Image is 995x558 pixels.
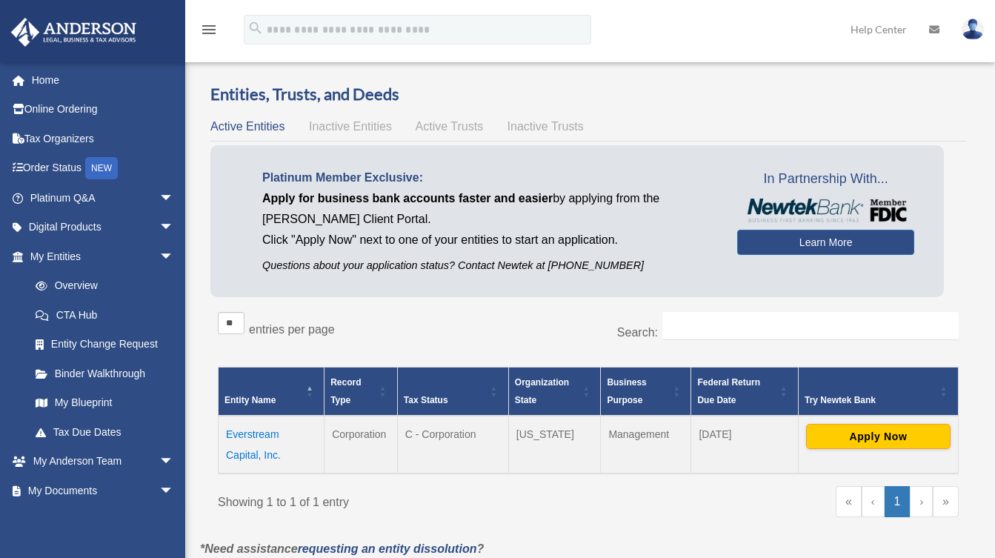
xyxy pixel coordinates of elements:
[325,367,398,416] th: Record Type: Activate to sort
[745,199,907,222] img: NewtekBankLogoSM.png
[159,213,189,243] span: arrow_drop_down
[262,230,715,250] p: Click "Apply Now" next to one of your entities to start an application.
[508,120,584,133] span: Inactive Trusts
[21,359,189,388] a: Binder Walkthrough
[397,416,508,474] td: C - Corporation
[601,367,691,416] th: Business Purpose: Activate to sort
[330,377,361,405] span: Record Type
[508,416,601,474] td: [US_STATE]
[262,256,715,275] p: Questions about your application status? Contact Newtek at [PHONE_NUMBER]
[21,271,182,301] a: Overview
[218,486,577,513] div: Showing 1 to 1 of 1 entry
[219,416,325,474] td: Everstream Capital, Inc.
[21,417,189,447] a: Tax Due Dates
[691,416,799,474] td: [DATE]
[85,157,118,179] div: NEW
[962,19,984,40] img: User Pic
[10,153,196,184] a: Order StatusNEW
[159,183,189,213] span: arrow_drop_down
[607,377,646,405] span: Business Purpose
[159,447,189,477] span: arrow_drop_down
[10,505,196,535] a: Online Learningarrow_drop_down
[836,486,862,517] a: First
[737,167,914,191] span: In Partnership With...
[159,476,189,506] span: arrow_drop_down
[691,367,799,416] th: Federal Return Due Date: Activate to sort
[416,120,484,133] span: Active Trusts
[798,367,958,416] th: Try Newtek Bank : Activate to sort
[10,447,196,476] a: My Anderson Teamarrow_drop_down
[10,476,196,505] a: My Documentsarrow_drop_down
[10,183,196,213] a: Platinum Q&Aarrow_drop_down
[397,367,508,416] th: Tax Status: Activate to sort
[262,188,715,230] p: by applying from the [PERSON_NAME] Client Portal.
[159,505,189,536] span: arrow_drop_down
[262,167,715,188] p: Platinum Member Exclusive:
[404,395,448,405] span: Tax Status
[200,26,218,39] a: menu
[210,120,284,133] span: Active Entities
[697,377,760,405] span: Federal Return Due Date
[200,21,218,39] i: menu
[309,120,392,133] span: Inactive Entities
[806,424,951,449] button: Apply Now
[298,542,477,555] a: requesting an entity dissolution
[21,330,189,359] a: Entity Change Request
[219,367,325,416] th: Entity Name: Activate to invert sorting
[7,18,141,47] img: Anderson Advisors Platinum Portal
[10,242,189,271] a: My Entitiesarrow_drop_down
[805,391,936,409] div: Try Newtek Bank
[262,192,553,205] span: Apply for business bank accounts faster and easier
[159,242,189,272] span: arrow_drop_down
[247,20,264,36] i: search
[200,542,484,555] em: *Need assistance ?
[210,83,966,106] h3: Entities, Trusts, and Deeds
[224,395,276,405] span: Entity Name
[249,323,335,336] label: entries per page
[10,124,196,153] a: Tax Organizers
[21,300,189,330] a: CTA Hub
[10,95,196,124] a: Online Ordering
[601,416,691,474] td: Management
[10,65,196,95] a: Home
[10,213,196,242] a: Digital Productsarrow_drop_down
[515,377,569,405] span: Organization State
[21,388,189,418] a: My Blueprint
[737,230,914,255] a: Learn More
[325,416,398,474] td: Corporation
[508,367,601,416] th: Organization State: Activate to sort
[617,326,658,339] label: Search:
